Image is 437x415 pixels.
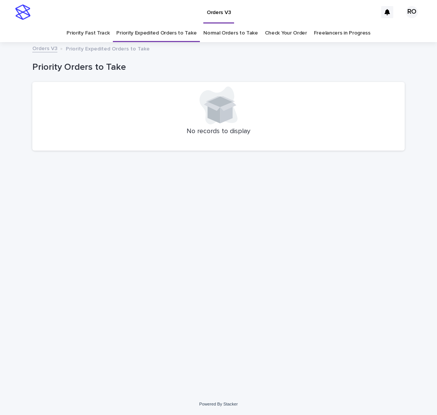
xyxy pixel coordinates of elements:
a: Check Your Order [265,24,307,42]
a: Priority Fast Track [66,24,109,42]
a: Powered By Stacker [199,402,237,406]
p: No records to display [37,127,400,136]
img: stacker-logo-s-only.png [15,5,30,20]
a: Freelancers in Progress [314,24,370,42]
h1: Priority Orders to Take [32,62,405,73]
p: Priority Expedited Orders to Take [66,44,150,52]
a: Priority Expedited Orders to Take [116,24,196,42]
div: RO [406,6,418,18]
a: Normal Orders to Take [203,24,258,42]
a: Orders V3 [32,44,57,52]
